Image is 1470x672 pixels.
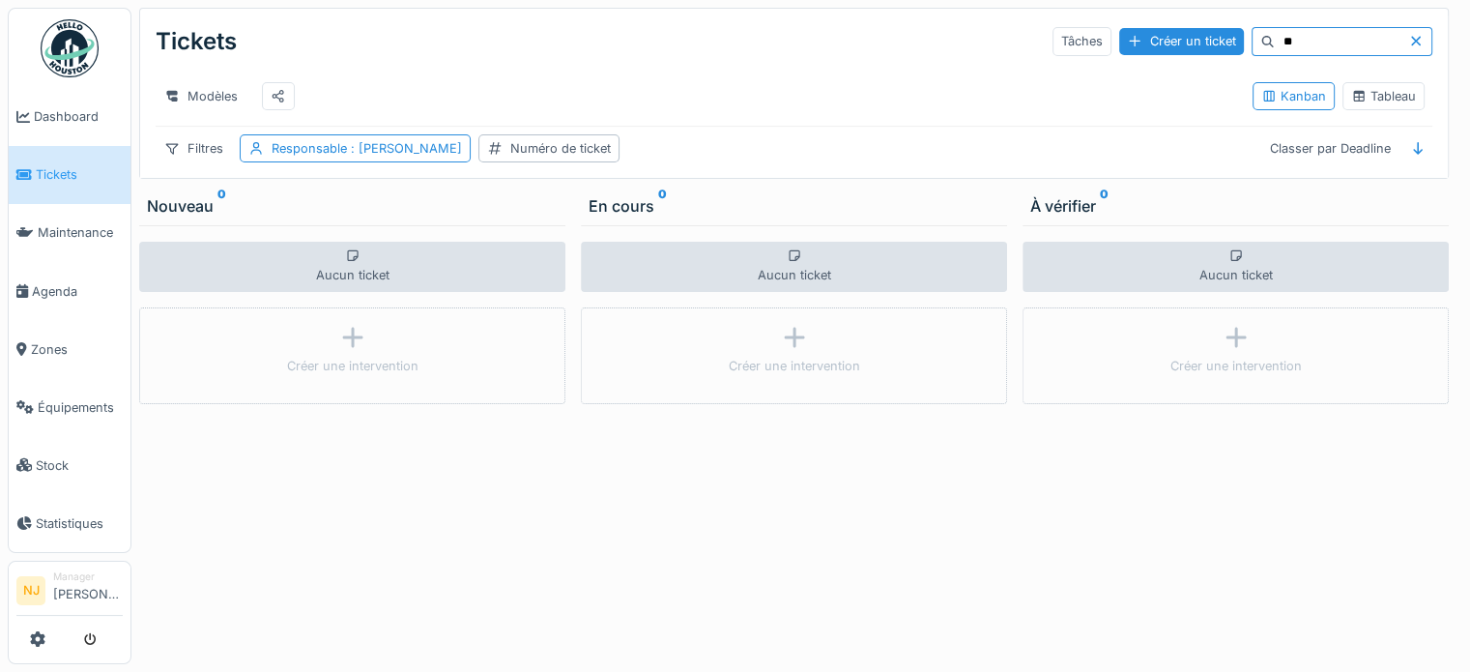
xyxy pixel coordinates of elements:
[9,146,130,204] a: Tickets
[589,194,999,218] div: En cours
[510,139,611,158] div: Numéro de ticket
[38,398,123,417] span: Équipements
[156,16,237,67] div: Tickets
[139,242,565,292] div: Aucun ticket
[287,357,418,375] div: Créer une intervention
[1351,87,1416,105] div: Tableau
[1261,87,1326,105] div: Kanban
[272,139,462,158] div: Responsable
[156,82,246,110] div: Modèles
[1023,242,1449,292] div: Aucun ticket
[658,194,667,218] sup: 0
[156,134,232,162] div: Filtres
[1170,357,1302,375] div: Créer une intervention
[9,262,130,320] a: Agenda
[34,107,123,126] span: Dashboard
[36,165,123,184] span: Tickets
[31,340,123,359] span: Zones
[1030,194,1441,218] div: À vérifier
[9,378,130,436] a: Équipements
[1261,134,1399,162] div: Classer par Deadline
[53,570,123,584] div: Manager
[9,88,130,146] a: Dashboard
[147,194,558,218] div: Nouveau
[32,282,123,301] span: Agenda
[53,570,123,611] li: [PERSON_NAME]
[1100,194,1109,218] sup: 0
[9,494,130,552] a: Statistiques
[217,194,226,218] sup: 0
[16,576,45,605] li: NJ
[1052,27,1111,55] div: Tâches
[729,357,860,375] div: Créer une intervention
[36,514,123,533] span: Statistiques
[1119,28,1244,54] div: Créer un ticket
[9,320,130,378] a: Zones
[9,436,130,494] a: Stock
[41,19,99,77] img: Badge_color-CXgf-gQk.svg
[36,456,123,475] span: Stock
[581,242,1007,292] div: Aucun ticket
[347,141,462,156] span: : [PERSON_NAME]
[38,223,123,242] span: Maintenance
[16,570,123,616] a: NJ Manager[PERSON_NAME]
[9,204,130,262] a: Maintenance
